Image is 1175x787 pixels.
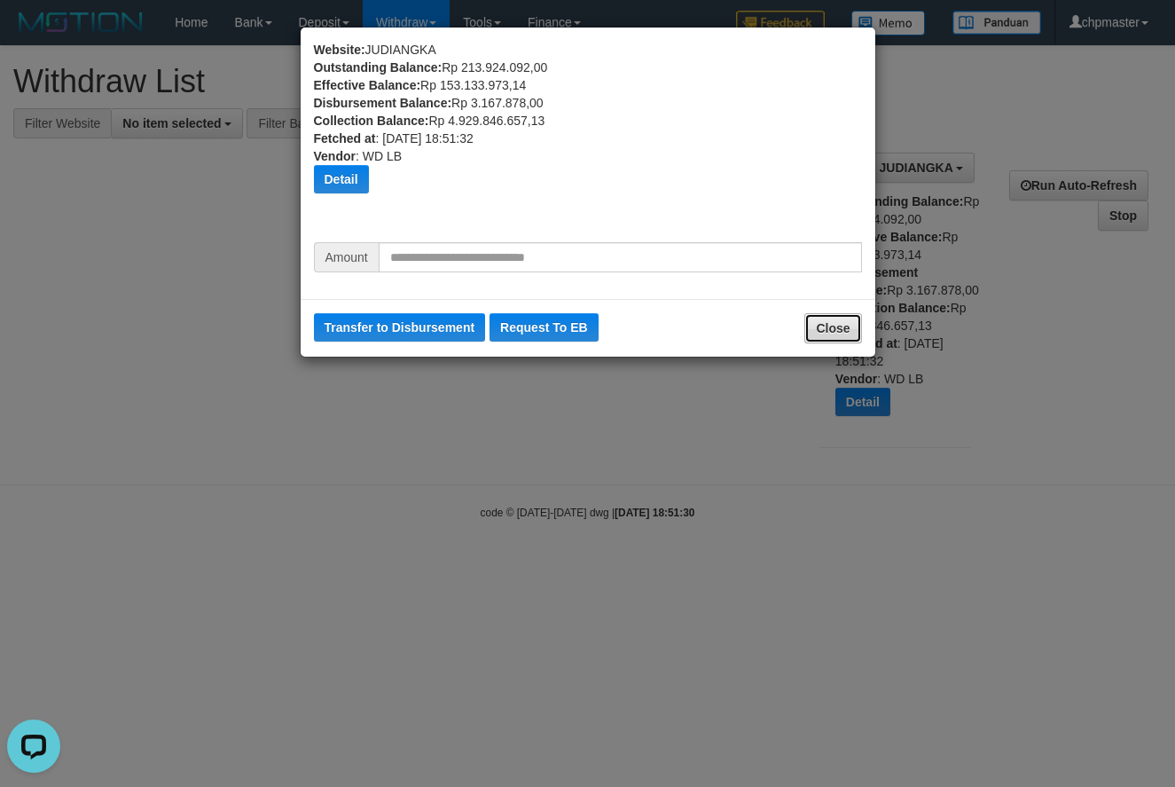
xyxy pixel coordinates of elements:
button: Detail [314,165,369,193]
b: Website: [314,43,365,57]
b: Vendor [314,149,356,163]
b: Effective Balance: [314,78,421,92]
button: Transfer to Disbursement [314,313,486,342]
span: Amount [314,242,379,272]
button: Open LiveChat chat widget [7,7,60,60]
button: Close [804,313,861,343]
div: JUDIANGKA Rp 213.924.092,00 Rp 153.133.973,14 Rp 3.167.878,00 Rp 4.929.846.657,13 : [DATE] 18:51:... [314,41,862,242]
b: Fetched at [314,131,376,146]
b: Outstanding Balance: [314,60,443,75]
b: Disbursement Balance: [314,96,452,110]
button: Request To EB [490,313,599,342]
b: Collection Balance: [314,114,429,128]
